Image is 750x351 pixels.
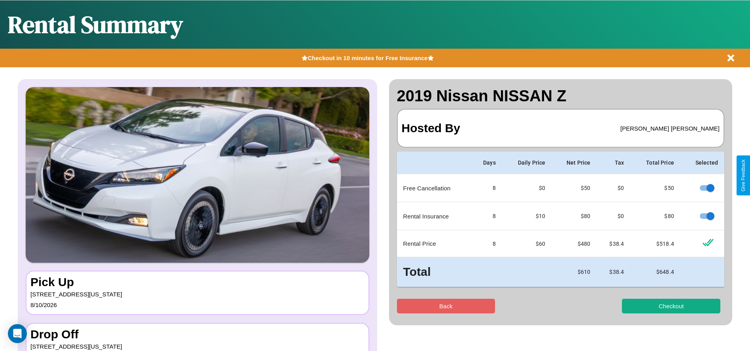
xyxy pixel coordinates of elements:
[30,275,365,289] h3: Pick Up
[502,202,552,230] td: $10
[622,299,720,313] button: Checkout
[403,183,465,194] p: Free Cancellation
[397,299,495,313] button: Back
[397,87,725,105] h2: 2019 Nissan NISSAN Z
[597,257,630,287] td: $ 38.4
[597,230,630,257] td: $ 38.4
[471,230,502,257] td: 8
[597,174,630,202] td: $0
[8,324,27,343] div: Open Intercom Messenger
[30,289,365,300] p: [STREET_ADDRESS][US_STATE]
[30,300,365,310] p: 8 / 10 / 2026
[502,174,552,202] td: $0
[471,152,502,174] th: Days
[630,174,680,202] td: $ 50
[397,152,725,287] table: simple table
[552,202,597,230] td: $ 80
[620,123,720,134] p: [PERSON_NAME] [PERSON_NAME]
[308,55,427,61] b: Checkout in 10 minutes for Free Insurance
[502,230,552,257] td: $ 60
[471,174,502,202] td: 8
[630,230,680,257] td: $ 518.4
[403,264,465,281] h3: Total
[8,8,183,41] h1: Rental Summary
[630,202,680,230] td: $ 80
[552,257,597,287] td: $ 610
[502,152,552,174] th: Daily Price
[597,152,630,174] th: Tax
[630,257,680,287] td: $ 648.4
[403,211,465,222] p: Rental Insurance
[741,159,746,192] div: Give Feedback
[630,152,680,174] th: Total Price
[680,152,724,174] th: Selected
[552,152,597,174] th: Net Price
[552,174,597,202] td: $ 50
[402,114,460,143] h3: Hosted By
[552,230,597,257] td: $ 480
[30,328,365,341] h3: Drop Off
[597,202,630,230] td: $0
[403,238,465,249] p: Rental Price
[471,202,502,230] td: 8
